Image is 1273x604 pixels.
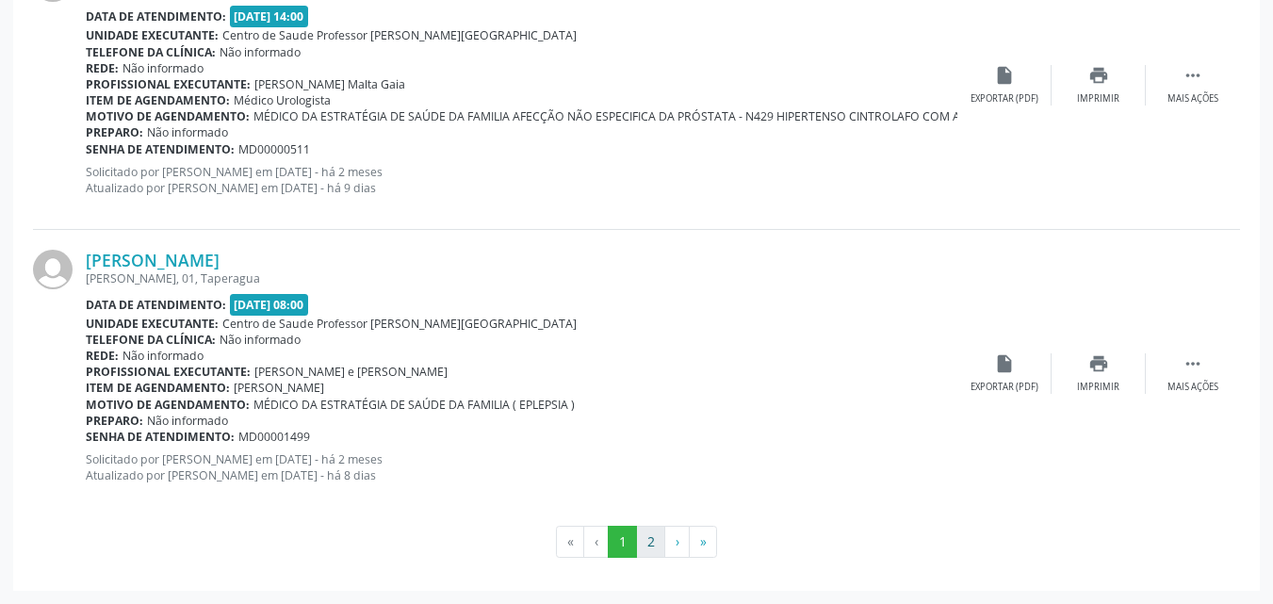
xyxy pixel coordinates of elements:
img: img [33,250,73,289]
b: Telefone da clínica: [86,332,216,348]
a: [PERSON_NAME] [86,250,220,270]
i: print [1088,353,1109,374]
button: Go to last page [689,526,717,558]
b: Senha de atendimento: [86,141,235,157]
b: Senha de atendimento: [86,429,235,445]
span: Não informado [122,60,204,76]
b: Preparo: [86,413,143,429]
b: Unidade executante: [86,27,219,43]
span: [PERSON_NAME] Malta Gaia [254,76,405,92]
span: [PERSON_NAME] [234,380,324,396]
i:  [1183,353,1203,374]
b: Profissional executante: [86,76,251,92]
button: Go to page 1 [608,526,637,558]
div: Imprimir [1077,381,1119,394]
div: [PERSON_NAME], 01, Taperagua [86,270,957,286]
div: Exportar (PDF) [971,92,1038,106]
span: Não informado [220,332,301,348]
span: [DATE] 14:00 [230,6,309,27]
button: Go to next page [664,526,690,558]
span: Não informado [147,124,228,140]
b: Profissional executante: [86,364,251,380]
span: MD00001499 [238,429,310,445]
b: Unidade executante: [86,316,219,332]
span: Médico Urologista [234,92,331,108]
span: Não informado [122,348,204,364]
i:  [1183,65,1203,86]
p: Solicitado por [PERSON_NAME] em [DATE] - há 2 meses Atualizado por [PERSON_NAME] em [DATE] - há 8... [86,451,957,483]
i: insert_drive_file [994,65,1015,86]
span: Centro de Saude Professor [PERSON_NAME][GEOGRAPHIC_DATA] [222,316,577,332]
b: Data de atendimento: [86,297,226,313]
b: Rede: [86,348,119,364]
span: Centro de Saude Professor [PERSON_NAME][GEOGRAPHIC_DATA] [222,27,577,43]
span: MD00000511 [238,141,310,157]
div: Mais ações [1167,92,1218,106]
span: Não informado [147,413,228,429]
b: Telefone da clínica: [86,44,216,60]
b: Item de agendamento: [86,92,230,108]
p: Solicitado por [PERSON_NAME] em [DATE] - há 2 meses Atualizado por [PERSON_NAME] em [DATE] - há 9... [86,164,957,196]
b: Motivo de agendamento: [86,397,250,413]
b: Motivo de agendamento: [86,108,250,124]
div: Exportar (PDF) [971,381,1038,394]
button: Go to page 2 [636,526,665,558]
span: Não informado [220,44,301,60]
i: insert_drive_file [994,353,1015,374]
span: [DATE] 08:00 [230,294,309,316]
b: Data de atendimento: [86,8,226,24]
b: Rede: [86,60,119,76]
div: Imprimir [1077,92,1119,106]
span: MÉDICO DA ESTRATÉGIA DE SAÚDE DA FAMILIA AFECÇÃO NÃO ESPECIFICA DA PRÓSTATA - N429 HIPERTENSO CIN... [253,108,1062,124]
ul: Pagination [33,526,1240,558]
div: Mais ações [1167,381,1218,394]
b: Preparo: [86,124,143,140]
span: [PERSON_NAME] e [PERSON_NAME] [254,364,448,380]
span: MÉDICO DA ESTRATÉGIA DE SAÚDE DA FAMILIA ( EPLEPSIA ) [253,397,575,413]
b: Item de agendamento: [86,380,230,396]
i: print [1088,65,1109,86]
